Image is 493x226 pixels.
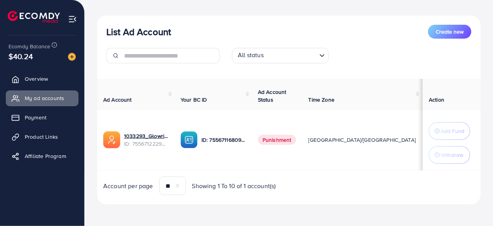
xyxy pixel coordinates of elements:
span: Product Links [25,133,58,141]
img: ic-ads-acc.e4c84228.svg [103,131,120,148]
span: [GEOGRAPHIC_DATA]/[GEOGRAPHIC_DATA] [309,136,416,144]
h3: List Ad Account [106,26,171,37]
p: ID: 7556711680949026824 [201,135,246,144]
a: Product Links [6,129,78,144]
span: Affiliate Program [25,152,66,160]
span: Ad Account [103,96,132,104]
span: ID: 7556712229031149586 [124,140,168,148]
a: Overview [6,71,78,87]
span: $40.24 [9,51,33,62]
input: Search for option [266,49,316,61]
button: Create new [428,25,471,39]
a: Payment [6,110,78,125]
span: Time Zone [309,96,334,104]
span: Account per page [103,182,153,190]
img: image [68,53,76,61]
span: Your BC ID [181,96,207,104]
div: Search for option [232,48,329,63]
img: logo [8,11,60,23]
iframe: Chat [324,33,487,220]
a: 1033293_Glowria123_1759434494804 [124,132,168,140]
span: Showing 1 To 10 of 1 account(s) [192,182,276,190]
div: <span class='underline'>1033293_Glowria123_1759434494804</span></br>7556712229031149586 [124,132,168,148]
span: Ecomdy Balance [9,42,50,50]
a: My ad accounts [6,90,78,106]
img: ic-ba-acc.ded83a64.svg [181,131,198,148]
span: My ad accounts [25,94,64,102]
img: menu [68,15,77,24]
a: Affiliate Program [6,148,78,164]
span: Create new [436,28,464,36]
span: Punishment [258,135,296,145]
span: Payment [25,114,46,121]
span: Overview [25,75,48,83]
span: Ad Account Status [258,88,287,104]
span: All status [236,49,265,61]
